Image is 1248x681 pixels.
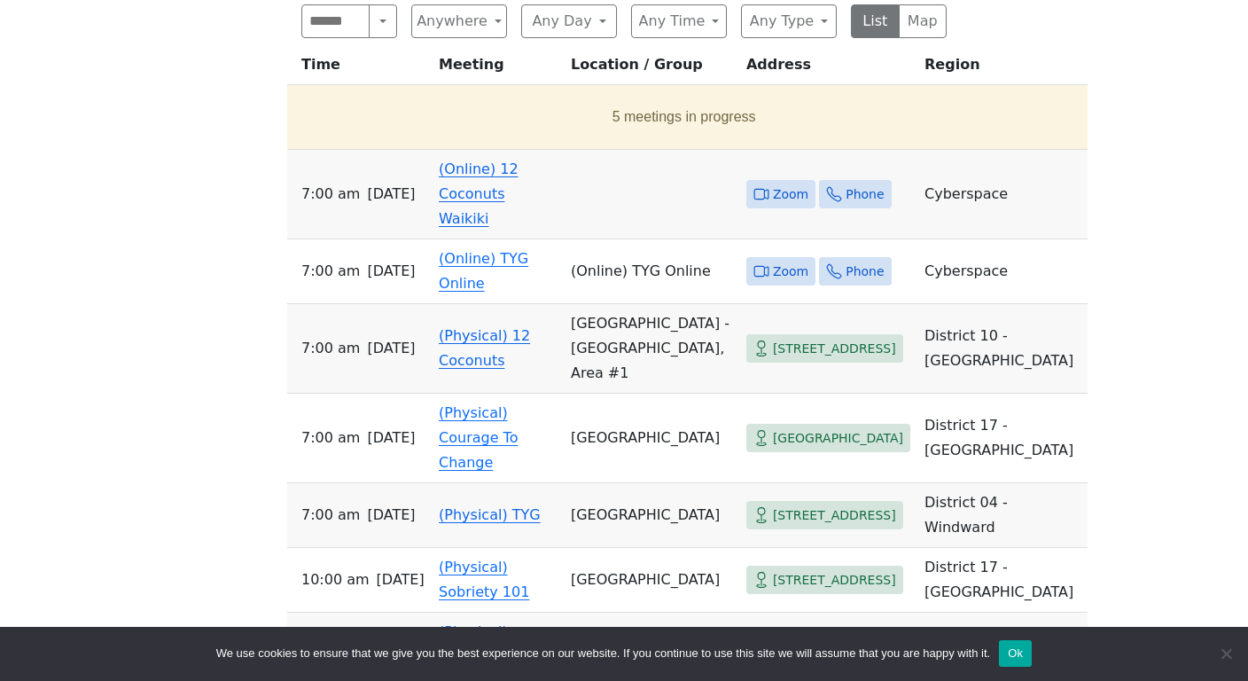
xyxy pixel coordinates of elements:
span: [DATE] [377,567,425,592]
th: Address [739,52,917,85]
span: 7:00 AM [301,426,360,450]
td: [GEOGRAPHIC_DATA] [564,394,739,483]
span: 7:00 AM [301,182,360,207]
span: Phone [846,261,884,283]
span: Phone [846,184,884,206]
span: We use cookies to ensure that we give you the best experience on our website. If you continue to ... [216,645,990,662]
span: [STREET_ADDRESS] [773,569,896,591]
span: Zoom [773,261,808,283]
td: District 17 - [GEOGRAPHIC_DATA] [917,394,1088,483]
span: [DATE] [367,336,415,361]
span: 7:00 AM [301,259,360,284]
a: (Physical) Courage To Change [439,404,518,471]
span: Zoom [773,184,808,206]
td: Cyberspace [917,239,1088,304]
th: Time [287,52,432,85]
span: 7:00 AM [301,503,360,528]
span: [DATE] [367,503,415,528]
span: 7:00 AM [301,336,360,361]
button: Search [369,4,397,38]
td: District 10 - [GEOGRAPHIC_DATA] [917,304,1088,394]
td: (Online) TYG Online [564,239,739,304]
input: Search [301,4,370,38]
button: Any Type [741,4,837,38]
a: (Online) TYG Online [439,250,528,292]
span: [DATE] [367,182,415,207]
button: 5 meetings in progress [294,92,1073,142]
td: Cyberspace [917,150,1088,239]
button: Map [899,4,948,38]
button: List [851,4,900,38]
a: (Physical) 12 Coconuts [439,327,530,369]
td: [GEOGRAPHIC_DATA] [564,548,739,613]
a: (Physical) TYG [439,506,541,523]
span: [DATE] [367,259,415,284]
button: Ok [999,640,1032,667]
span: [STREET_ADDRESS] [773,505,896,527]
a: (Online) 12 Coconuts Waikiki [439,160,519,227]
td: [GEOGRAPHIC_DATA] - [GEOGRAPHIC_DATA], Area #1 [564,304,739,394]
span: [STREET_ADDRESS] [773,338,896,360]
th: Meeting [432,52,564,85]
span: 10:00 AM [301,567,370,592]
th: Region [917,52,1088,85]
span: No [1217,645,1235,662]
th: Location / Group [564,52,739,85]
button: Any Time [631,4,727,38]
td: [GEOGRAPHIC_DATA] [564,483,739,548]
a: (Physical) Sobriety 101 [439,559,529,600]
td: District 04 - Windward [917,483,1088,548]
td: District 17 - [GEOGRAPHIC_DATA] [917,548,1088,613]
button: Anywhere [411,4,507,38]
span: [DATE] [367,426,415,450]
button: Any Day [521,4,617,38]
span: [GEOGRAPHIC_DATA] [773,427,903,450]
